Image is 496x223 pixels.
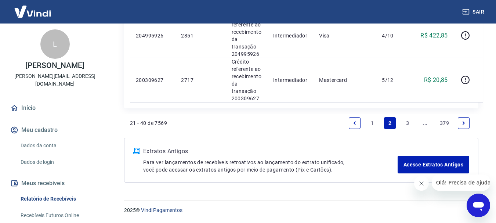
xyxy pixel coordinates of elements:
span: Olá! Precisa de ajuda? [4,5,62,11]
a: Dados da conta [18,138,101,153]
p: Intermediador [273,32,307,39]
a: Dados de login [18,155,101,170]
p: Mastercard [319,76,370,84]
a: Previous page [349,117,361,129]
iframe: Mensagem da empresa [432,175,490,191]
a: Acesse Extratos Antigos [398,156,469,173]
p: R$ 422,85 [420,31,448,40]
p: 204995926 [136,32,169,39]
img: ícone [133,148,140,154]
p: Para ver lançamentos de recebíveis retroativos ao lançamento do extrato unificado, você pode aces... [143,159,398,173]
button: Meus recebíveis [9,175,101,191]
p: R$ 20,85 [424,76,448,84]
p: 2851 [181,32,220,39]
p: 4/10 [382,32,403,39]
img: Vindi [9,0,57,23]
a: Recebíveis Futuros Online [18,208,101,223]
a: Page 2 is your current page [384,117,396,129]
p: Crédito referente ao recebimento da transação 200309627 [232,58,261,102]
a: Page 3 [402,117,413,129]
p: 2025 © [124,206,478,214]
a: Jump forward [419,117,431,129]
a: Início [9,100,101,116]
a: Relatório de Recebíveis [18,191,101,206]
p: 200309627 [136,76,169,84]
p: 5/12 [382,76,403,84]
a: Page 1 [366,117,378,129]
iframe: Fechar mensagem [414,176,429,191]
p: 21 - 40 de 7569 [130,119,167,127]
p: [PERSON_NAME][EMAIL_ADDRESS][DOMAIN_NAME] [6,72,104,88]
button: Sair [461,5,487,19]
a: Next page [458,117,470,129]
p: Visa [319,32,370,39]
iframe: Botão para abrir a janela de mensagens [467,194,490,217]
a: Vindi Pagamentos [141,207,182,213]
p: 2717 [181,76,220,84]
p: [PERSON_NAME] [25,62,84,69]
p: Extratos Antigos [143,147,398,156]
p: Intermediador [273,76,307,84]
div: L [40,29,70,59]
ul: Pagination [346,114,473,132]
a: Page 379 [437,117,452,129]
button: Meu cadastro [9,122,101,138]
p: Crédito referente ao recebimento da transação 204995926 [232,14,261,58]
